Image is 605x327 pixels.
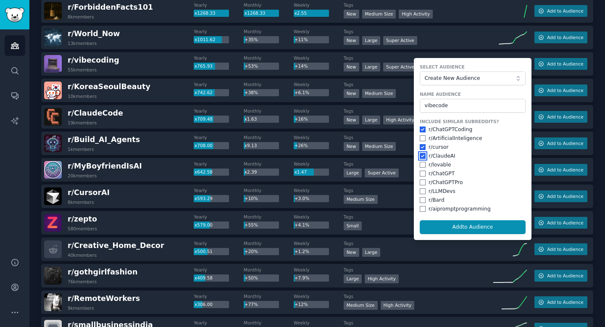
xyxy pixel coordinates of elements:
span: Add to Audience [547,167,583,173]
div: r/ cursor [429,144,449,151]
span: x593.29 [195,196,213,201]
span: +4.1% [295,222,309,227]
div: r/ Bard [429,197,445,204]
dt: Monthly [244,214,294,220]
div: Large [362,36,381,45]
div: r/ aipromptprogramming [429,206,491,213]
dt: Yearly [194,2,244,8]
span: x2.39 [245,169,257,174]
span: x306.00 [195,302,213,307]
img: World_Now [44,29,62,46]
dt: Monthly [244,267,294,273]
span: +16% [295,116,308,121]
img: gothgirlfashion [44,267,62,285]
span: x500.51 [195,249,213,254]
dt: Tags [344,240,493,246]
dt: Weekly [294,187,344,193]
div: 580 members [68,226,97,232]
button: Add to Audience [534,164,587,176]
dt: Tags [344,187,493,193]
dt: Yearly [194,293,244,299]
span: +38% [245,90,258,95]
img: Build_AI_Agents [44,134,62,152]
dt: Tags [344,108,493,114]
div: 13k members [68,40,97,46]
span: x708.00 [195,143,213,148]
div: 8k members [68,199,94,205]
div: Medium Size [362,142,396,151]
div: r/ ChatGPTCoding [429,126,472,134]
dt: Yearly [194,55,244,61]
div: r/ ClaudeAI [429,153,455,160]
div: r/ lovable [429,161,451,169]
span: r/ Build_AI_Agents [68,135,140,144]
button: Add to Audience [534,270,587,282]
span: +14% [295,63,308,69]
span: Create New Audience [424,75,516,82]
span: r/ MyBoyfriendIsAI [68,162,142,170]
dt: Tags [344,2,493,8]
dt: Tags [344,320,493,326]
div: Medium Size [362,89,396,98]
dt: Weekly [294,214,344,220]
span: +6.1% [295,90,309,95]
span: x9.13 [245,143,257,148]
dt: Tags [344,29,493,34]
div: r/ LLMDevs [429,188,455,195]
button: Add to Audience [534,5,587,17]
dt: Yearly [194,29,244,34]
div: Large [344,169,362,177]
img: ForbiddenFacts101 [44,2,62,20]
dt: Monthly [244,320,294,326]
span: x1.63 [245,116,257,121]
span: +12% [295,302,308,307]
span: x2.55 [295,11,307,16]
img: zepto [44,214,62,232]
span: Add to Audience [547,193,583,199]
span: x1268.33 [195,11,216,16]
span: +7.9% [295,275,309,280]
span: +55% [245,222,258,227]
div: New [344,248,359,257]
img: GummySearch logo [5,8,24,22]
span: r/ vibecoding [68,56,119,64]
button: Add to Audience [534,243,587,255]
span: Add to Audience [547,273,583,279]
span: r/ Creative_Home_Decor [68,241,164,250]
span: +26% [295,143,308,148]
dt: Tags [344,267,493,273]
div: r/ ChatGPTPro [429,179,463,187]
div: Large [362,63,381,71]
span: Add to Audience [547,8,583,14]
dt: Tags [344,134,493,140]
div: 8k members [68,14,94,20]
div: New [344,36,359,45]
div: 9k members [68,305,94,311]
dt: Monthly [244,55,294,61]
dt: Yearly [194,240,244,246]
button: Add to Audience [534,111,587,123]
label: Name Audience [420,91,526,97]
dt: Monthly [244,108,294,114]
button: Add to Audience [534,32,587,43]
div: High Activity [365,274,399,283]
div: r/ ChatGPT [429,170,455,178]
button: Add to Audience [534,137,587,149]
div: Medium Size [362,10,396,18]
span: +50% [245,275,258,280]
div: 20k members [68,173,97,179]
span: Add to Audience [547,220,583,226]
div: 76k members [68,279,97,285]
img: KoreaSeoulBeauty [44,82,62,99]
div: New [344,10,359,18]
span: r/ gothgirlfashion [68,268,137,276]
img: CursorAI [44,187,62,205]
span: Add to Audience [547,246,583,252]
dt: Weekly [294,320,344,326]
span: x765.93 [195,63,213,69]
dt: Weekly [294,293,344,299]
div: Super Active [365,169,399,177]
div: New [344,89,359,98]
div: 1k members [68,146,94,152]
button: Addto Audience [420,220,526,235]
